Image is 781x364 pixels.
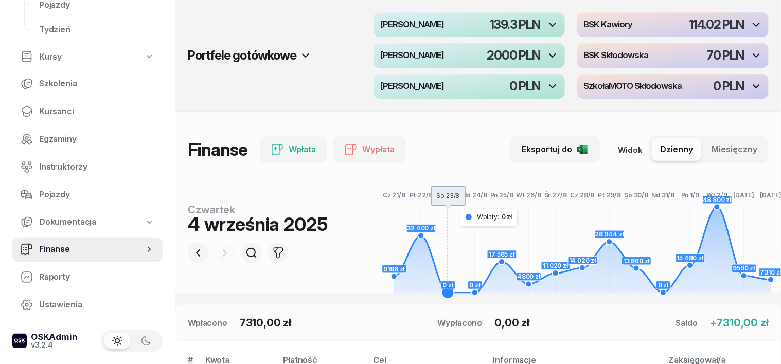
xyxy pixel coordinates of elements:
[583,20,632,29] h4: BSK Kawiory
[12,155,163,179] a: Instruktorzy
[12,210,163,234] a: Dokumentacja
[583,51,648,60] h4: BSK Skłodowska
[39,215,96,229] span: Dokumentacja
[489,19,540,31] div: 139.3 PLN
[39,160,154,174] span: Instruktorzy
[188,140,247,159] h1: Finanse
[380,51,444,60] h4: [PERSON_NAME]
[577,12,769,37] button: BSK Kawiory114.02 PLN
[583,82,682,91] h4: SzkołaMOTO Skłodowska
[652,191,675,199] tspan: Nd 31/8
[39,133,154,146] span: Egzaminy
[39,77,154,90] span: Szkolenia
[380,20,444,29] h4: [PERSON_NAME]
[625,191,649,199] tspan: So 30/8
[31,17,163,42] a: Tydzień
[544,191,567,199] tspan: Śr 27/8
[463,191,488,199] tspan: Nd 24/8
[577,74,769,99] button: SzkołaMOTO Skłodowska0 PLN
[260,136,327,163] button: Wpłata
[516,191,541,199] tspan: Wt 26/8
[39,298,154,312] span: Ustawienia
[333,136,406,163] button: Wypłata
[509,80,540,93] div: 0 PLN
[39,50,62,64] span: Kursy
[410,191,433,199] tspan: Pt 22/8
[577,43,769,68] button: BSK Skłodowska70 PLN
[12,127,163,152] a: Egzaminy
[12,293,163,317] a: Ustawienia
[374,12,565,37] button: [PERSON_NAME]139.3 PLN
[383,191,405,199] tspan: Cz 21/8
[706,191,727,199] tspan: Wt 2/9
[652,138,701,161] button: Dzienny
[188,215,328,233] div: 4 września 2025
[571,191,595,199] tspan: Cz 28/8
[345,143,395,156] div: Wypłata
[188,205,328,215] div: czwartek
[713,80,744,93] div: 0 PLN
[374,43,565,68] button: [PERSON_NAME]2000 PLN
[436,191,460,199] tspan: So 23/8
[31,341,78,349] div: v3.2.4
[39,270,154,284] span: Raporty
[12,45,163,69] a: Kursy
[12,237,163,262] a: Finanse
[712,143,757,156] span: Miesięczny
[188,47,296,64] h2: Portfele gotówkowe
[522,143,589,156] div: Eksportuj do
[12,265,163,289] a: Raporty
[188,317,227,329] div: Wpłacono
[374,74,565,99] button: [PERSON_NAME]0 PLN
[734,191,755,199] tspan: [DATE]
[688,19,744,31] div: 114.02 PLN
[438,317,483,329] div: Wypłacono
[12,334,27,348] img: logo-xs-dark@2x.png
[681,191,699,199] tspan: Pn 1/9
[510,136,600,163] button: Eksportuj do
[710,317,717,329] span: +
[703,138,766,161] button: Miesięczny
[487,49,540,62] div: 2000 PLN
[490,191,513,199] tspan: Pn 25/8
[39,188,154,202] span: Pojazdy
[12,99,163,124] a: Kursanci
[598,191,621,199] tspan: Pt 29/8
[271,143,316,156] div: Wpłata
[12,183,163,207] a: Pojazdy
[380,82,444,91] h4: [PERSON_NAME]
[12,71,163,96] a: Szkolenia
[676,317,698,329] div: Saldo
[660,143,693,156] span: Dzienny
[706,49,744,62] div: 70 PLN
[39,105,154,118] span: Kursanci
[39,243,144,256] span: Finanse
[39,23,154,37] span: Tydzień
[31,333,78,341] div: OSKAdmin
